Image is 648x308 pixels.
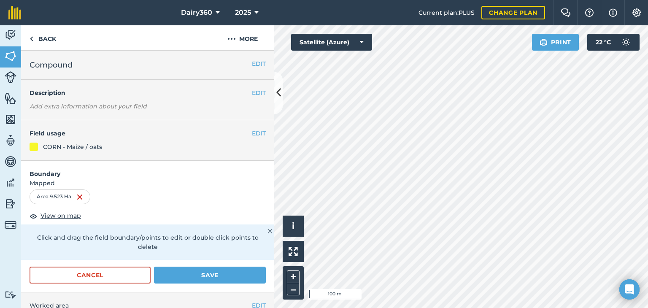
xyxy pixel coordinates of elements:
img: svg+xml;base64,PD94bWwgdmVyc2lvbj0iMS4wIiBlbmNvZGluZz0idXRmLTgiPz4KPCEtLSBHZW5lcmF0b3I6IEFkb2JlIE... [5,197,16,210]
em: Add extra information about your field [30,103,147,110]
span: View on map [40,211,81,220]
img: svg+xml;base64,PHN2ZyB4bWxucz0iaHR0cDovL3d3dy53My5vcmcvMjAwMC9zdmciIHdpZHRoPSIxNyIgaGVpZ2h0PSIxNy... [609,8,617,18]
img: Two speech bubbles overlapping with the left bubble in the forefront [561,8,571,17]
button: EDIT [252,59,266,68]
a: Back [21,25,65,50]
p: Click and drag the field boundary/points to edit or double click points to delete [30,233,266,252]
img: svg+xml;base64,PD94bWwgdmVyc2lvbj0iMS4wIiBlbmNvZGluZz0idXRmLTgiPz4KPCEtLSBHZW5lcmF0b3I6IEFkb2JlIE... [5,176,16,189]
button: Satellite (Azure) [291,34,372,51]
img: svg+xml;base64,PHN2ZyB4bWxucz0iaHR0cDovL3d3dy53My5vcmcvMjAwMC9zdmciIHdpZHRoPSIyMCIgaGVpZ2h0PSIyNC... [227,34,236,44]
span: 22 ° C [596,34,611,51]
button: i [283,216,304,237]
img: svg+xml;base64,PHN2ZyB4bWxucz0iaHR0cDovL3d3dy53My5vcmcvMjAwMC9zdmciIHdpZHRoPSIxOSIgaGVpZ2h0PSIyNC... [540,37,548,47]
button: View on map [30,211,81,221]
button: EDIT [252,88,266,97]
img: svg+xml;base64,PHN2ZyB4bWxucz0iaHR0cDovL3d3dy53My5vcmcvMjAwMC9zdmciIHdpZHRoPSI5IiBoZWlnaHQ9IjI0Ii... [30,34,33,44]
div: Area : 9.523 Ha [30,189,90,204]
img: svg+xml;base64,PHN2ZyB4bWxucz0iaHR0cDovL3d3dy53My5vcmcvMjAwMC9zdmciIHdpZHRoPSI1NiIgaGVpZ2h0PSI2MC... [5,113,16,126]
img: svg+xml;base64,PHN2ZyB4bWxucz0iaHR0cDovL3d3dy53My5vcmcvMjAwMC9zdmciIHdpZHRoPSI1NiIgaGVpZ2h0PSI2MC... [5,92,16,105]
h4: Boundary [21,161,274,178]
img: svg+xml;base64,PHN2ZyB4bWxucz0iaHR0cDovL3d3dy53My5vcmcvMjAwMC9zdmciIHdpZHRoPSIxNiIgaGVpZ2h0PSIyNC... [76,192,83,202]
button: More [211,25,274,50]
span: Mapped [21,178,274,188]
img: svg+xml;base64,PD94bWwgdmVyc2lvbj0iMS4wIiBlbmNvZGluZz0idXRmLTgiPz4KPCEtLSBHZW5lcmF0b3I6IEFkb2JlIE... [5,71,16,83]
button: Cancel [30,267,151,284]
img: svg+xml;base64,PD94bWwgdmVyc2lvbj0iMS4wIiBlbmNvZGluZz0idXRmLTgiPz4KPCEtLSBHZW5lcmF0b3I6IEFkb2JlIE... [618,34,634,51]
img: A cog icon [632,8,642,17]
img: svg+xml;base64,PHN2ZyB4bWxucz0iaHR0cDovL3d3dy53My5vcmcvMjAwMC9zdmciIHdpZHRoPSIxOCIgaGVpZ2h0PSIyNC... [30,211,37,221]
img: svg+xml;base64,PHN2ZyB4bWxucz0iaHR0cDovL3d3dy53My5vcmcvMjAwMC9zdmciIHdpZHRoPSIyMiIgaGVpZ2h0PSIzMC... [267,226,273,236]
div: CORN - Maize / oats [43,142,102,151]
a: Change plan [481,6,545,19]
img: Four arrows, one pointing top left, one top right, one bottom right and the last bottom left [289,247,298,256]
button: – [287,283,300,295]
img: svg+xml;base64,PD94bWwgdmVyc2lvbj0iMS4wIiBlbmNvZGluZz0idXRmLTgiPz4KPCEtLSBHZW5lcmF0b3I6IEFkb2JlIE... [5,291,16,299]
button: Save [154,267,266,284]
img: svg+xml;base64,PD94bWwgdmVyc2lvbj0iMS4wIiBlbmNvZGluZz0idXRmLTgiPz4KPCEtLSBHZW5lcmF0b3I6IEFkb2JlIE... [5,134,16,147]
span: i [292,221,294,231]
button: Print [532,34,579,51]
button: EDIT [252,129,266,138]
span: Current plan : PLUS [418,8,475,17]
button: + [287,270,300,283]
button: 22 °C [587,34,640,51]
img: svg+xml;base64,PHN2ZyB4bWxucz0iaHR0cDovL3d3dy53My5vcmcvMjAwMC9zdmciIHdpZHRoPSI1NiIgaGVpZ2h0PSI2MC... [5,50,16,62]
h4: Field usage [30,129,252,138]
div: Open Intercom Messenger [619,279,640,300]
span: Compound [30,59,73,71]
img: svg+xml;base64,PD94bWwgdmVyc2lvbj0iMS4wIiBlbmNvZGluZz0idXRmLTgiPz4KPCEtLSBHZW5lcmF0b3I6IEFkb2JlIE... [5,219,16,231]
img: fieldmargin Logo [8,6,21,19]
span: 2025 [235,8,251,18]
img: svg+xml;base64,PD94bWwgdmVyc2lvbj0iMS4wIiBlbmNvZGluZz0idXRmLTgiPz4KPCEtLSBHZW5lcmF0b3I6IEFkb2JlIE... [5,155,16,168]
h4: Description [30,88,266,97]
img: svg+xml;base64,PD94bWwgdmVyc2lvbj0iMS4wIiBlbmNvZGluZz0idXRmLTgiPz4KPCEtLSBHZW5lcmF0b3I6IEFkb2JlIE... [5,29,16,41]
span: Dairy360 [181,8,212,18]
img: A question mark icon [584,8,594,17]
